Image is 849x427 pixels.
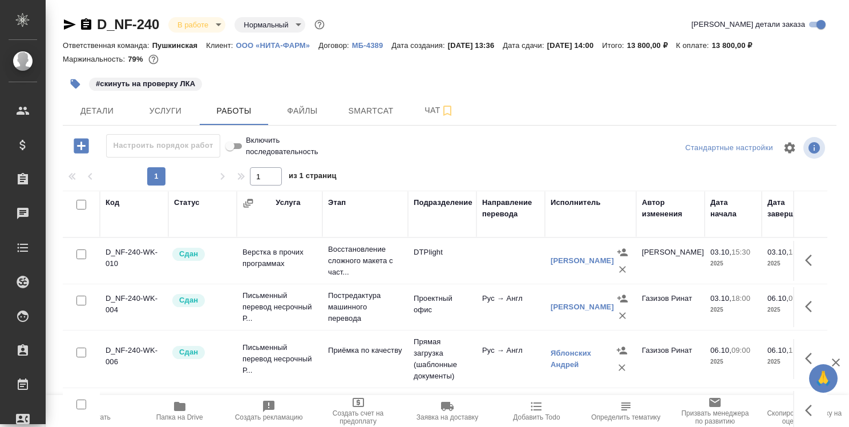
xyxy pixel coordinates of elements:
[135,395,224,427] button: Папка на Drive
[179,347,198,358] p: Сдан
[63,55,128,63] p: Маржинальность:
[767,258,813,269] p: 2025
[614,261,631,278] button: Удалить
[313,395,402,427] button: Создать счет на предоплату
[391,41,447,50] p: Дата создания:
[614,307,631,324] button: Удалить
[613,342,630,359] button: Назначить
[710,248,731,256] p: 03.10,
[318,41,352,50] p: Договор:
[63,18,76,31] button: Скопировать ссылку для ЯМессенджера
[767,304,813,316] p: 2025
[476,287,545,327] td: Рус → Англ
[171,345,231,360] div: Менеджер проверил работу исполнителя, передает ее на следующий этап
[627,41,676,50] p: 13 800,00 ₽
[88,78,203,88] span: скинуть на проверку ЛКА
[492,395,581,427] button: Добавить Todo
[152,41,207,50] p: Пушкинская
[146,52,161,67] button: 2451.04 RUB;
[731,248,750,256] p: 15:30
[760,395,849,427] button: Скопировать ссылку на оценку заказа
[206,41,236,50] p: Клиент:
[682,139,776,157] div: split button
[636,241,705,281] td: [PERSON_NAME]
[240,20,292,30] button: Нормальный
[513,413,560,421] span: Добавить Todo
[710,258,756,269] p: 2025
[710,294,731,303] p: 03.10,
[710,197,756,220] div: Дата начала
[767,356,813,368] p: 2025
[692,19,805,30] span: [PERSON_NAME] детали заказа
[482,197,539,220] div: Направление перевода
[237,336,322,382] td: Письменный перевод несрочный Р...
[100,287,168,327] td: D_NF-240-WK-004
[174,197,200,208] div: Статус
[677,409,753,425] span: Призвать менеджера по развитию
[179,295,198,306] p: Сдан
[767,346,789,355] p: 06.10,
[408,331,476,388] td: Прямая загрузка (шаблонные документы)
[403,395,492,427] button: Заявка на доставку
[352,40,391,50] a: МБ-4389
[789,294,807,303] p: 09:00
[96,78,195,90] p: #скинуть на проверку ЛКА
[789,248,807,256] p: 18:00
[670,395,759,427] button: Призвать менеджера по развитию
[448,41,503,50] p: [DATE] 13:36
[246,135,318,158] span: Включить последовательность
[767,197,813,220] div: Дата завершения
[417,413,478,421] span: Заявка на доставку
[591,413,660,421] span: Определить тематику
[171,293,231,308] div: Менеджер проверил работу исполнителя, передает ее на следующий этап
[171,247,231,262] div: Менеджер проверил работу исполнителя, передает ее на следующий этап
[174,20,212,30] button: В работе
[63,71,88,96] button: Добавить тэг
[798,397,826,424] button: Здесь прячутся важные кнопки
[312,17,327,32] button: Доп статусы указывают на важность/срочность заказа
[237,241,322,281] td: Верстка в прочих программах
[328,290,402,324] p: Постредактура машинного перевода
[412,103,467,118] span: Чат
[712,41,761,50] p: 13 800,00 ₽
[237,284,322,330] td: Письменный перевод несрочный Р...
[66,134,97,158] button: Добавить работу
[767,409,842,425] span: Скопировать ссылку на оценку заказа
[614,244,631,261] button: Назначить
[551,197,601,208] div: Исполнитель
[236,41,319,50] p: ООО «НИТА-ФАРМ»
[352,41,391,50] p: МБ-4389
[275,104,330,118] span: Файлы
[224,395,313,427] button: Создать рекламацию
[776,134,803,162] span: Настроить таблицу
[809,364,838,393] button: 🙏
[731,346,750,355] p: 09:00
[767,248,789,256] p: 03.10,
[408,287,476,327] td: Проектный офис
[328,244,402,278] p: Восстановление сложного макета с част...
[79,18,93,31] button: Скопировать ссылку
[106,197,119,208] div: Код
[168,17,225,33] div: В работе
[731,294,750,303] p: 18:00
[408,241,476,281] td: DTPlight
[767,294,789,303] p: 06.10,
[138,104,193,118] span: Услуги
[276,197,300,208] div: Услуга
[636,339,705,379] td: Газизов Ринат
[236,40,319,50] a: ООО «НИТА-ФАРМ»
[63,41,152,50] p: Ответственная команда:
[503,41,547,50] p: Дата сдачи:
[100,339,168,379] td: D_NF-240-WK-006
[328,197,346,208] div: Этап
[710,346,731,355] p: 06.10,
[235,17,305,33] div: В работе
[207,104,261,118] span: Работы
[46,395,135,427] button: Пересчитать
[476,339,545,379] td: Рус → Англ
[440,104,454,118] svg: Подписаться
[614,290,631,307] button: Назначить
[710,304,756,316] p: 2025
[814,366,833,390] span: 🙏
[414,197,472,208] div: Подразделение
